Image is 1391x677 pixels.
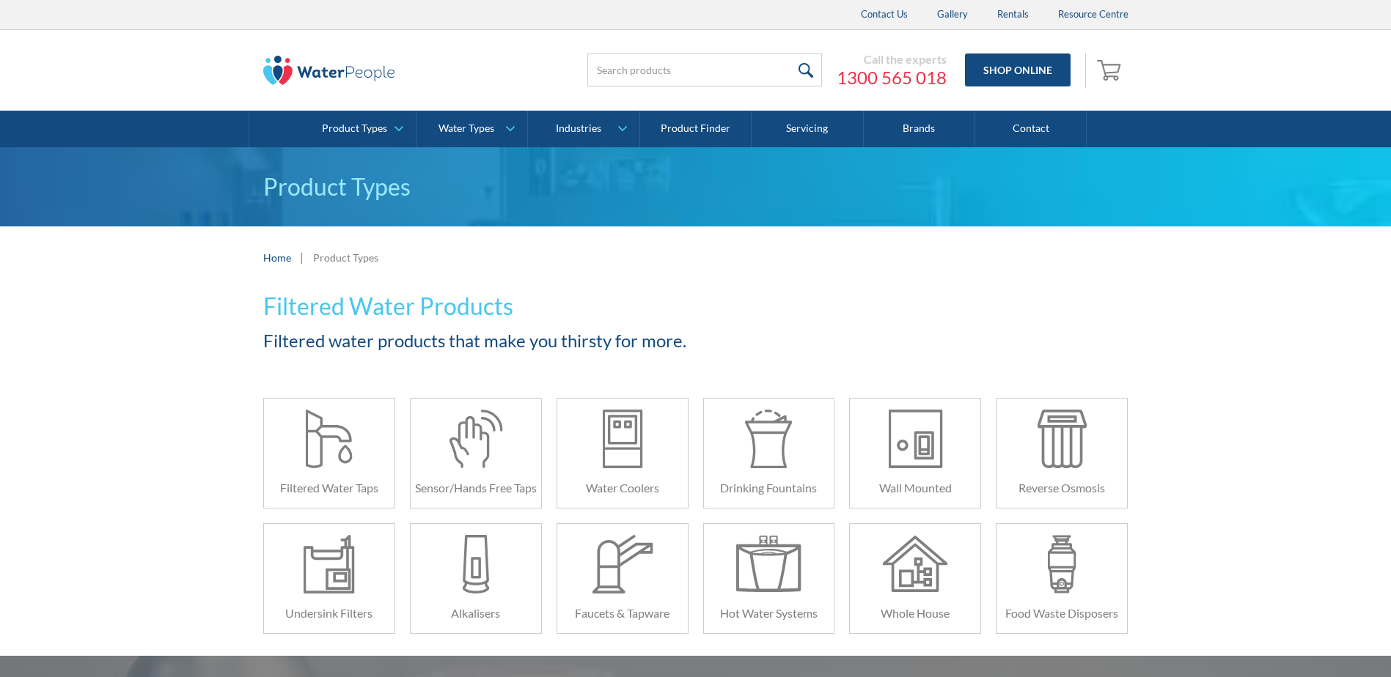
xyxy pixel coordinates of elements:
div: Water Types [438,122,494,135]
a: Contact [975,111,1087,147]
a: Hot Water Systems [703,523,835,634]
img: The Water People [263,56,395,85]
div: Call the experts [837,52,947,67]
p: Product Types [263,169,1128,204]
a: Filtered Water Taps [263,398,395,508]
h6: Reverse Osmosis [997,479,1127,497]
a: Undersink Filters [263,523,395,634]
h6: Faucets & Tapware [557,604,688,622]
a: Product Finder [640,111,752,147]
a: Open cart [1093,53,1128,88]
h6: Drinking Fountains [704,479,834,497]
a: Servicing [752,111,863,147]
h6: Alkalisers [411,604,541,622]
h6: Undersink Filters [264,604,394,622]
div: Product Types [313,250,378,265]
a: Reverse Osmosis [996,398,1128,508]
a: Brands [864,111,975,147]
a: Wall Mounted [849,398,981,508]
input: Search products [587,53,822,86]
h1: Filtered Water Products [263,289,835,324]
div: | [298,248,306,266]
h2: Filtered water products that make you thirsty for more. [263,328,835,354]
h6: Hot Water Systems [704,604,834,622]
a: Faucets & Tapware [557,523,689,634]
a: Alkalisers [410,523,542,634]
a: Drinking Fountains [703,398,835,508]
a: Water Coolers [557,398,689,508]
a: 1300 565 018 [837,67,947,89]
img: shopping cart [1097,58,1125,81]
a: Sensor/Hands Free Taps [410,398,542,508]
h6: Wall Mounted [850,479,980,497]
a: Whole House [849,523,981,634]
div: Product Types [322,122,387,135]
a: Food Waste Disposers [996,523,1128,634]
a: Product Types [305,111,416,147]
a: Shop Online [965,53,1071,86]
h6: Water Coolers [557,479,688,497]
h6: Filtered Water Taps [264,479,394,497]
div: Industries [556,122,601,135]
a: Industries [528,111,639,147]
a: Home [263,250,291,265]
h6: Food Waste Disposers [997,604,1127,622]
a: Water Types [416,111,527,147]
h6: Whole House [850,604,980,622]
h6: Sensor/Hands Free Taps [411,479,541,497]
